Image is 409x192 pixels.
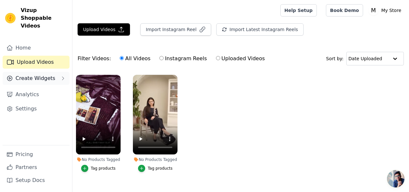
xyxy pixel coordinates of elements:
[91,166,116,171] div: Tag products
[119,54,151,63] label: All Videos
[140,23,211,36] button: Import Instagram Reel
[3,174,70,187] a: Setup Docs
[78,51,268,66] div: Filter Videos:
[133,157,178,162] div: No Products Tagged
[216,54,265,63] label: Uploaded Videos
[78,23,130,36] button: Upload Videos
[216,23,304,36] button: Import Latest Instagram Reels
[387,170,404,187] a: Open chat
[280,4,317,17] a: Help Setup
[216,56,220,60] input: Uploaded Videos
[368,5,404,16] button: M My Store
[148,166,173,171] div: Tag products
[3,161,70,174] a: Partners
[379,5,404,16] p: My Store
[371,7,376,14] text: M
[3,148,70,161] a: Pricing
[120,56,124,60] input: All Videos
[5,13,16,23] img: Vizup
[159,54,207,63] label: Instagram Reels
[3,41,70,54] a: Home
[16,74,55,82] span: Create Widgets
[76,157,121,162] div: No Products Tagged
[21,6,67,30] span: Vizup Shoppable Videos
[326,4,363,17] a: Book Demo
[3,102,70,115] a: Settings
[3,56,70,69] a: Upload Videos
[159,56,164,60] input: Instagram Reels
[3,72,70,85] button: Create Widgets
[3,88,70,101] a: Analytics
[81,165,116,172] button: Tag products
[326,52,404,65] div: Sort by:
[138,165,173,172] button: Tag products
